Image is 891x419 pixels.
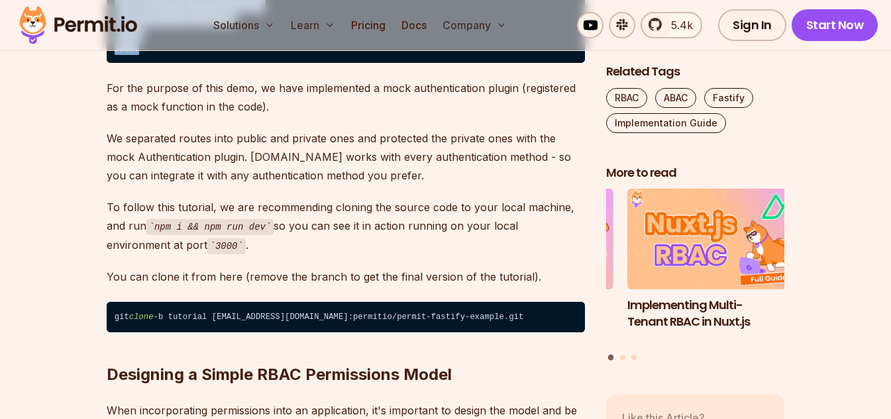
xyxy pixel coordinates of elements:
code: git -b tutorial [EMAIL_ADDRESS][DOMAIN_NAME]:permitio/permit-fastify-example.git [107,302,585,332]
p: For the purpose of this demo, we have implemented a mock authentication plugin (registered as a m... [107,79,585,116]
span: clone [129,312,154,322]
p: We separated routes into public and private ones and protected the private ones with the mock Aut... [107,129,585,185]
a: Implementing Multi-Tenant RBAC in Nuxt.jsImplementing Multi-Tenant RBAC in Nuxt.js [627,189,806,347]
button: Go to slide 2 [620,355,625,360]
a: RBAC [606,88,647,108]
button: Solutions [208,12,280,38]
a: Pricing [346,12,391,38]
h3: Policy-Based Access Control (PBAC) Isn’t as Great as You Think [435,297,613,346]
button: Go to slide 1 [608,355,614,361]
p: You can clone it from here (remove the branch to get the final version of the tutorial). [107,267,585,286]
h2: Related Tags [606,64,785,80]
img: Policy-Based Access Control (PBAC) Isn’t as Great as You Think [435,189,613,290]
span: 5.4k [663,17,693,33]
div: Posts [606,189,785,363]
code: 3000 [207,238,246,254]
a: Implementation Guide [606,113,726,133]
li: 3 of 3 [435,189,613,347]
button: Company [437,12,512,38]
h2: More to read [606,165,785,181]
a: Start Now [792,9,878,41]
a: 5.4k [641,12,702,38]
button: Go to slide 3 [631,355,637,360]
h2: Designing a Simple RBAC Permissions Model [107,311,585,385]
a: Sign In [718,9,786,41]
code: npm i && npm run dev [146,219,274,235]
button: Learn [286,12,341,38]
a: Docs [396,12,432,38]
img: Permit logo [13,3,143,48]
img: Implementing Multi-Tenant RBAC in Nuxt.js [627,189,806,290]
a: ABAC [655,88,696,108]
li: 1 of 3 [627,189,806,347]
p: To follow this tutorial, we are recommending cloning the source code to your local machine, and r... [107,198,585,254]
a: Fastify [704,88,753,108]
h3: Implementing Multi-Tenant RBAC in Nuxt.js [627,297,806,330]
